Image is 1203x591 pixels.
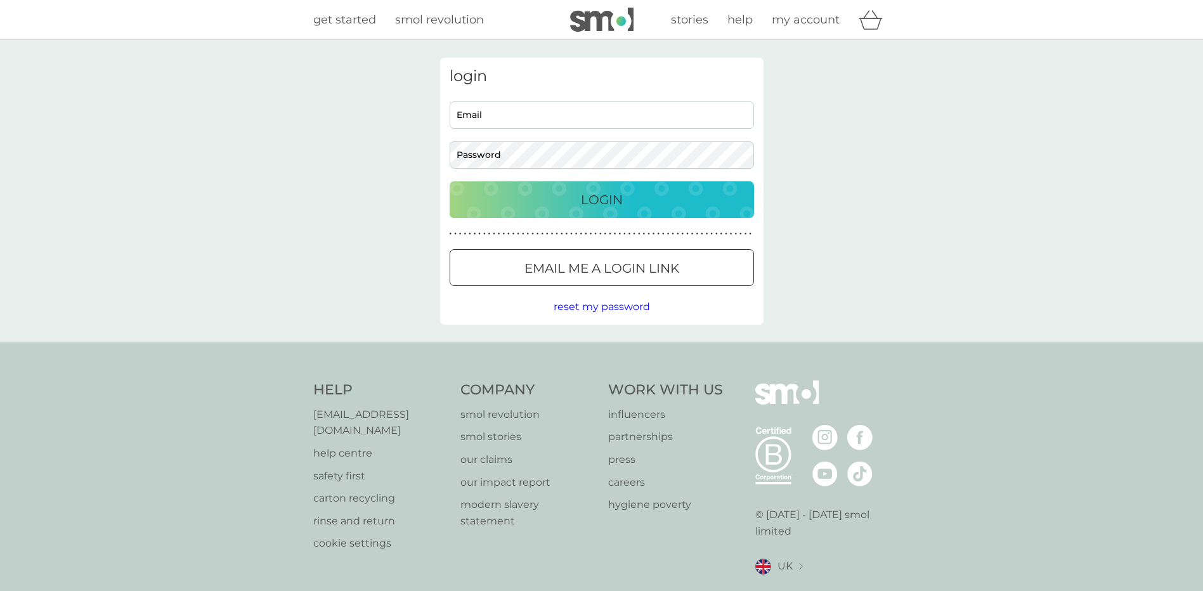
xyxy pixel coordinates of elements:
[469,231,471,237] p: ●
[633,231,635,237] p: ●
[745,231,747,237] p: ●
[799,563,803,570] img: select a new location
[691,231,694,237] p: ●
[725,231,727,237] p: ●
[772,13,840,27] span: my account
[450,67,754,86] h3: login
[608,451,723,468] p: press
[498,231,500,237] p: ●
[581,190,623,210] p: Login
[488,231,491,237] p: ●
[546,231,549,237] p: ●
[522,231,524,237] p: ●
[749,231,751,237] p: ●
[657,231,660,237] p: ●
[507,231,510,237] p: ●
[847,461,873,486] img: visit the smol Tiktok page
[554,299,650,315] button: reset my password
[671,11,708,29] a: stories
[727,13,753,27] span: help
[527,231,530,237] p: ●
[313,406,448,439] a: [EMAIL_ADDRESS][DOMAIN_NAME]
[556,231,558,237] p: ●
[460,474,595,491] a: our impact report
[590,231,592,237] p: ●
[734,231,737,237] p: ●
[706,231,708,237] p: ●
[696,231,698,237] p: ●
[608,429,723,445] a: partnerships
[313,535,448,552] a: cookie settings
[566,231,568,237] p: ●
[575,231,578,237] p: ●
[859,7,890,32] div: basket
[647,231,650,237] p: ●
[623,231,626,237] p: ●
[524,258,679,278] p: Email me a login link
[460,497,595,529] a: modern slavery statement
[730,231,732,237] p: ●
[609,231,611,237] p: ●
[460,406,595,423] a: smol revolution
[594,231,597,237] p: ●
[395,11,484,29] a: smol revolution
[667,231,670,237] p: ●
[701,231,703,237] p: ●
[812,461,838,486] img: visit the smol Youtube page
[653,231,655,237] p: ●
[662,231,665,237] p: ●
[671,13,708,27] span: stories
[677,231,679,237] p: ●
[536,231,539,237] p: ●
[493,231,495,237] p: ●
[450,231,452,237] p: ●
[755,559,771,575] img: UK flag
[483,231,486,237] p: ●
[541,231,543,237] p: ●
[608,474,723,491] a: careers
[570,231,573,237] p: ●
[531,231,534,237] p: ●
[739,231,742,237] p: ●
[313,445,448,462] a: help centre
[847,425,873,450] img: visit the smol Facebook page
[682,231,684,237] p: ●
[720,231,723,237] p: ●
[580,231,582,237] p: ●
[727,11,753,29] a: help
[608,497,723,513] a: hygiene poverty
[604,231,607,237] p: ●
[459,231,462,237] p: ●
[313,13,376,27] span: get started
[395,13,484,27] span: smol revolution
[460,451,595,468] a: our claims
[313,468,448,484] a: safety first
[313,513,448,529] a: rinse and return
[502,231,505,237] p: ●
[313,490,448,507] a: carton recycling
[614,231,616,237] p: ●
[638,231,641,237] p: ●
[554,301,650,313] span: reset my password
[599,231,602,237] p: ●
[608,406,723,423] a: influencers
[643,231,646,237] p: ●
[460,429,595,445] a: smol stories
[512,231,515,237] p: ●
[460,380,595,400] h4: Company
[474,231,476,237] p: ●
[313,380,448,400] h4: Help
[561,231,563,237] p: ●
[551,231,554,237] p: ●
[777,558,793,575] span: UK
